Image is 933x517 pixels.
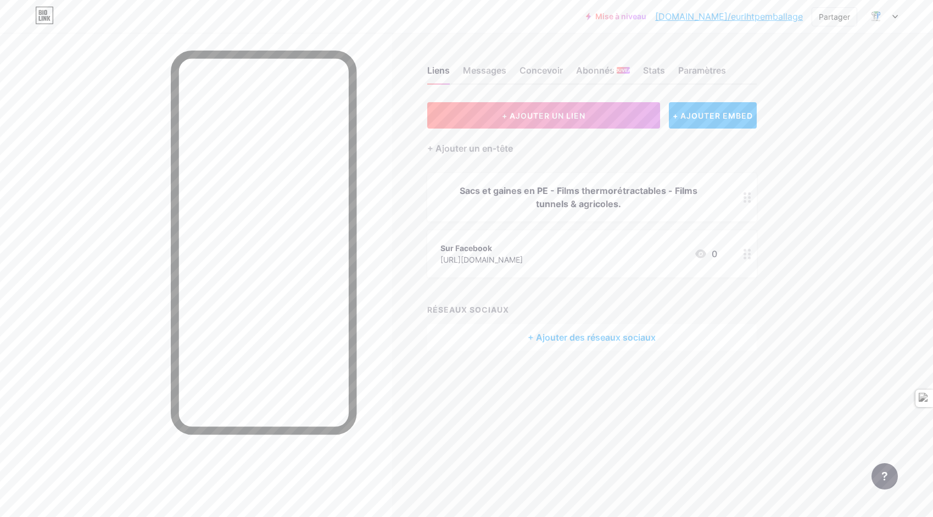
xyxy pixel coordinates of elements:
font: 0 [712,247,717,260]
div: + Ajouter des réseaux sociaux [427,324,757,351]
font: Mise à niveau [595,12,646,21]
span: + AJOUTER UN LIEN [502,111,585,120]
div: RÉSEAUX SOCIAUX [427,304,757,315]
div: [URL][DOMAIN_NAME] [440,254,523,265]
img: eurlhtpemballage [865,6,886,27]
div: Sacs et gaines en PE - Films thermorétractables - Films tunnels & agricoles. [440,184,717,210]
div: Partager [819,11,850,23]
div: Messages [463,64,506,84]
div: Paramètres [678,64,726,84]
div: Liens [427,64,450,84]
a: [DOMAIN_NAME]/eurlhtpemballage [655,10,803,23]
div: Concevoir [519,64,563,84]
div: + AJOUTER EMBED [669,102,756,129]
div: Sur Facebook [440,242,523,254]
button: + AJOUTER UN LIEN [427,102,661,129]
span: NOUVEAU [612,67,634,74]
font: Abonnés [576,64,614,77]
div: Stats [643,64,665,84]
div: + Ajouter un en-tête [427,142,513,155]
